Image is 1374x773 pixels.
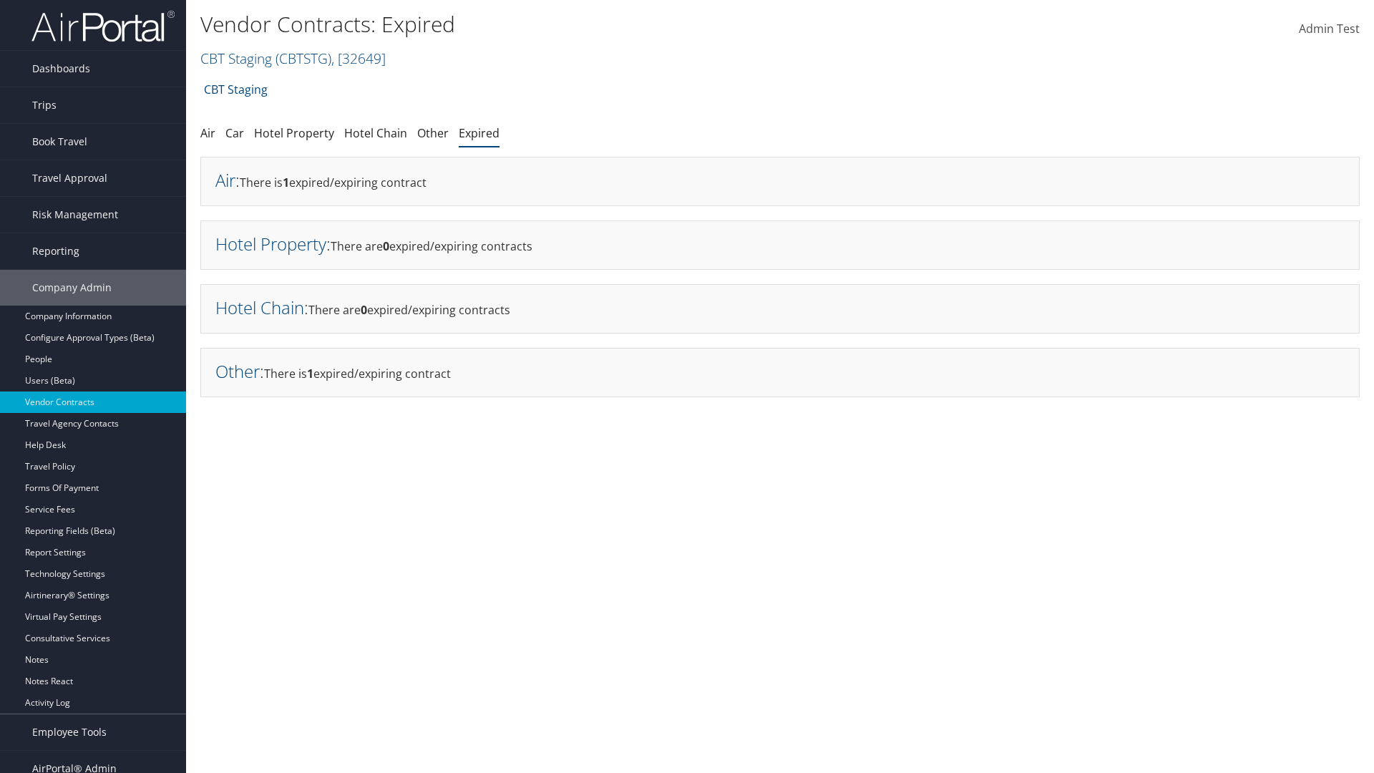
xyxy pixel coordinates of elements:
[215,296,304,319] a: Hotel Chain
[32,233,79,269] span: Reporting
[200,9,973,39] h1: Vendor Contracts: Expired
[204,75,268,104] a: CBT Staging
[283,175,289,190] strong: 1
[1299,21,1360,37] span: Admin Test
[215,296,308,319] h2: :
[307,366,313,381] strong: 1
[215,168,240,192] h2: :
[331,49,386,68] span: , [ 32649 ]
[200,220,1360,270] div: There are expired/expiring contracts
[459,125,500,141] a: Expired
[215,232,326,256] a: Hotel Property
[200,125,215,141] a: Air
[32,160,107,196] span: Travel Approval
[32,197,118,233] span: Risk Management
[215,232,331,256] h2: :
[32,124,87,160] span: Book Travel
[254,125,334,141] a: Hotel Property
[276,49,331,68] span: ( CBTSTG )
[32,87,57,123] span: Trips
[32,270,112,306] span: Company Admin
[200,157,1360,206] div: There is expired/expiring contract
[215,359,260,383] a: Other
[225,125,244,141] a: Car
[32,51,90,87] span: Dashboards
[200,284,1360,334] div: There are expired/expiring contracts
[1299,7,1360,52] a: Admin Test
[344,125,407,141] a: Hotel Chain
[31,9,175,43] img: airportal-logo.png
[200,49,386,68] a: CBT Staging
[417,125,449,141] a: Other
[215,168,235,192] a: Air
[215,359,264,383] h2: :
[32,714,107,750] span: Employee Tools
[383,238,389,254] strong: 0
[361,302,367,318] strong: 0
[200,348,1360,397] div: There is expired/expiring contract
